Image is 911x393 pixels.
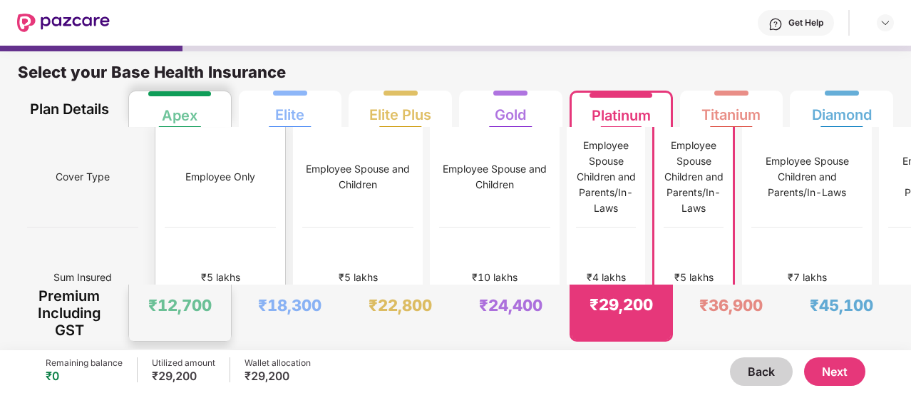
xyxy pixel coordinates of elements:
div: Diamond [812,95,872,123]
div: Employee Only [185,169,255,185]
div: Employee Spouse Children and Parents/In-Laws [664,138,724,216]
div: ₹4 lakhs [587,270,626,285]
div: ₹7 lakhs [788,270,827,285]
div: ₹5 lakhs [674,270,714,285]
div: Employee Spouse Children and Parents/In-Laws [576,138,636,216]
div: Gold [495,95,526,123]
img: svg+xml;base64,PHN2ZyBpZD0iRHJvcGRvd24tMzJ4MzIiIHhtbG5zPSJodHRwOi8vd3d3LnczLm9yZy8yMDAwL3N2ZyIgd2... [880,17,891,29]
img: svg+xml;base64,PHN2ZyBpZD0iSGVscC0zMngzMiIgeG1sbnM9Imh0dHA6Ly93d3cudzMub3JnLzIwMDAvc3ZnIiB3aWR0aD... [768,17,783,31]
div: ₹29,200 [245,369,311,383]
div: Get Help [788,17,823,29]
div: ₹0 [46,369,123,383]
div: Platinum [592,96,651,124]
div: ₹29,200 [590,295,653,315]
div: ₹24,400 [479,295,542,315]
button: Back [730,357,793,386]
div: Select your Base Health Insurance [18,62,893,91]
div: Titanium [701,95,761,123]
div: ₹12,700 [148,295,212,315]
button: Next [804,357,865,386]
span: Sum Insured [53,264,112,291]
span: Cover Type [56,163,110,190]
div: Remaining balance [46,357,123,369]
div: ₹22,800 [369,295,432,315]
div: Employee Spouse and Children [302,161,413,193]
div: Apex [162,96,197,124]
div: ₹45,100 [810,295,873,315]
div: ₹18,300 [258,295,321,315]
div: ₹10 lakhs [472,270,518,285]
div: Elite Plus [369,95,431,123]
div: Utilized amount [152,357,215,369]
div: Premium Including GST [27,285,112,342]
div: ₹29,200 [152,369,215,383]
div: Elite [275,95,304,123]
div: ₹36,900 [699,295,763,315]
div: Wallet allocation [245,357,311,369]
div: ₹5 lakhs [201,270,240,285]
img: New Pazcare Logo [17,14,110,32]
div: Employee Spouse and Children [439,161,550,193]
div: Plan Details [27,91,112,127]
div: Employee Spouse Children and Parents/In-Laws [751,153,863,200]
div: ₹5 lakhs [339,270,378,285]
